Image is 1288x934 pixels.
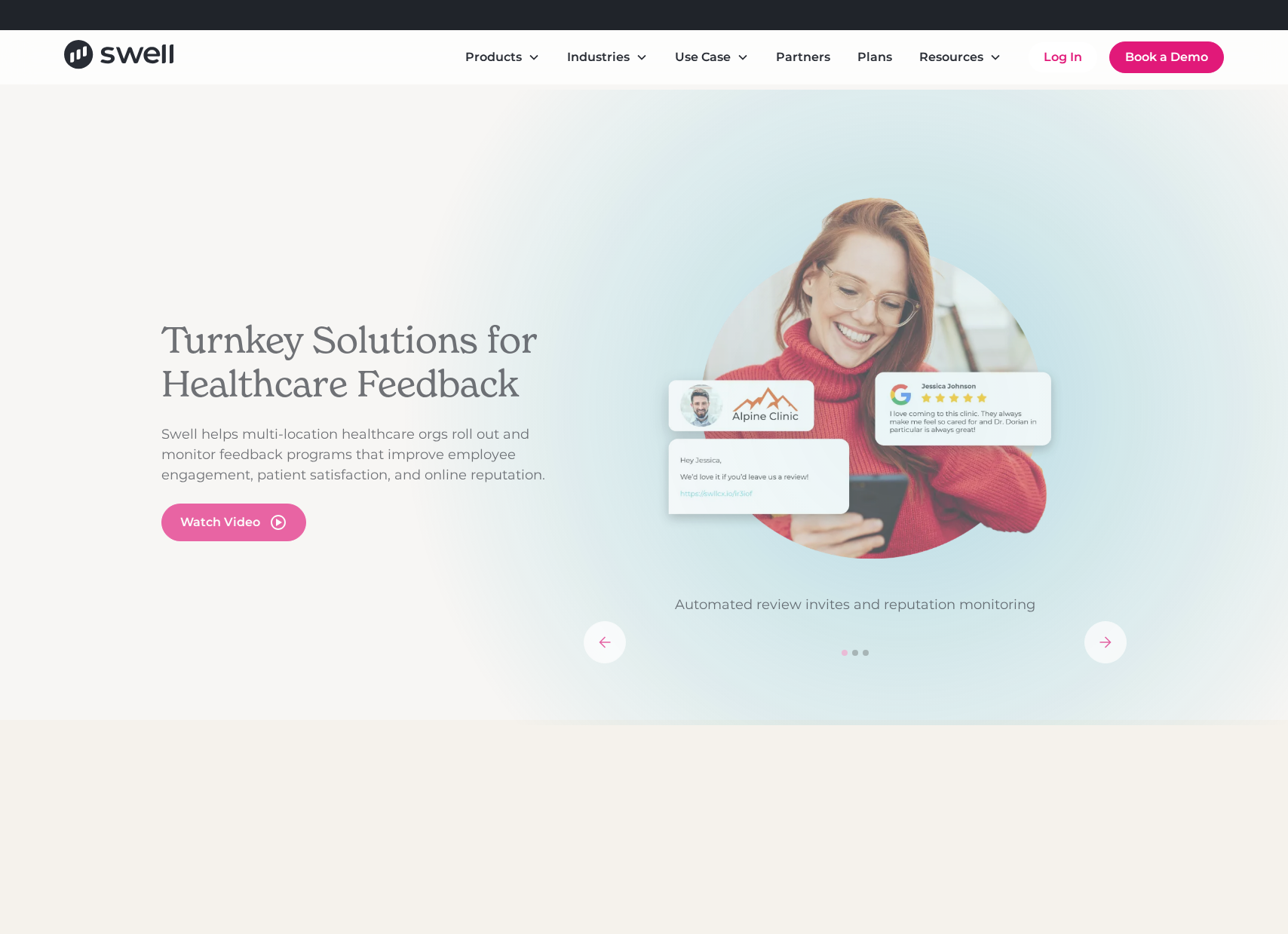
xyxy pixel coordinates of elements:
a: home [64,40,173,74]
p: Swell helps multi-location healthcare orgs roll out and monitor feedback programs that improve em... [161,424,569,485]
div: Show slide 1 of 3 [842,650,848,656]
p: Automated review invites and reputation monitoring [584,595,1127,615]
div: Resources [907,42,1014,72]
div: carousel [584,197,1127,663]
a: Partners [764,42,842,72]
h2: Turnkey Solutions for Healthcare Feedback [161,319,569,406]
div: 1 of 3 [584,197,1127,615]
div: previous slide [584,621,626,663]
a: open lightbox [161,504,306,541]
a: Plans [845,42,904,72]
div: Show slide 3 of 3 [863,650,869,656]
div: Use Case [663,42,761,72]
div: Watch Video [180,513,260,531]
div: Products [453,42,552,72]
div: Use Case [675,48,731,66]
a: Log In [1029,42,1097,72]
div: Show slide 2 of 3 [852,650,858,656]
div: Resources [919,48,983,66]
div: next slide [1084,621,1127,663]
div: Industries [567,48,630,66]
div: Products [465,48,522,66]
a: Book a Demo [1109,41,1224,73]
div: Industries [555,42,660,72]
